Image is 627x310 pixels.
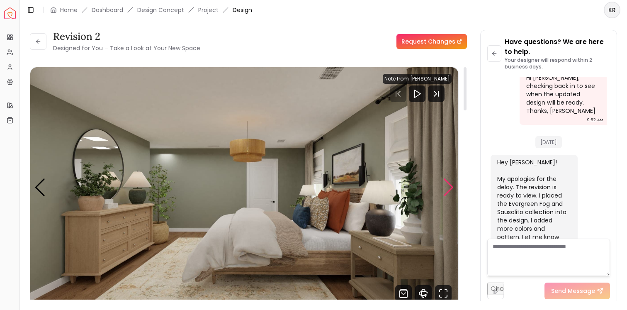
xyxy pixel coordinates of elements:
[198,6,219,14] a: Project
[53,30,200,43] h3: Revision 2
[30,67,458,308] img: Design Render 1
[53,44,200,52] small: Designed for You – Take a Look at Your New Space
[435,285,452,302] svg: Fullscreen
[535,136,562,148] span: [DATE]
[137,6,184,14] li: Design Concept
[30,67,458,308] div: Carousel
[497,158,569,249] div: Hey [PERSON_NAME]! My apologies for the delay. The revision is ready to view. I placed the Evergr...
[92,6,123,14] a: Dashboard
[60,6,78,14] a: Home
[4,7,16,19] img: Spacejoy Logo
[396,34,467,49] a: Request Changes
[4,7,16,19] a: Spacejoy
[526,73,598,115] div: Hi [PERSON_NAME], checking back in to see when the updated design will be ready. Thanks, [PERSON_...
[30,67,458,308] div: 2 / 4
[605,2,620,17] span: KR
[34,178,46,197] div: Previous slide
[505,57,610,70] p: Your designer will respond within 2 business days.
[505,37,610,57] p: Have questions? We are here to help.
[412,89,422,99] svg: Play
[233,6,252,14] span: Design
[587,116,603,124] div: 9:52 AM
[604,2,620,18] button: KR
[415,285,432,302] svg: 360 View
[50,6,252,14] nav: breadcrumb
[383,74,452,84] div: Note from [PERSON_NAME]
[428,85,445,102] svg: Next Track
[395,285,412,302] svg: Shop Products from this design
[443,178,454,197] div: Next slide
